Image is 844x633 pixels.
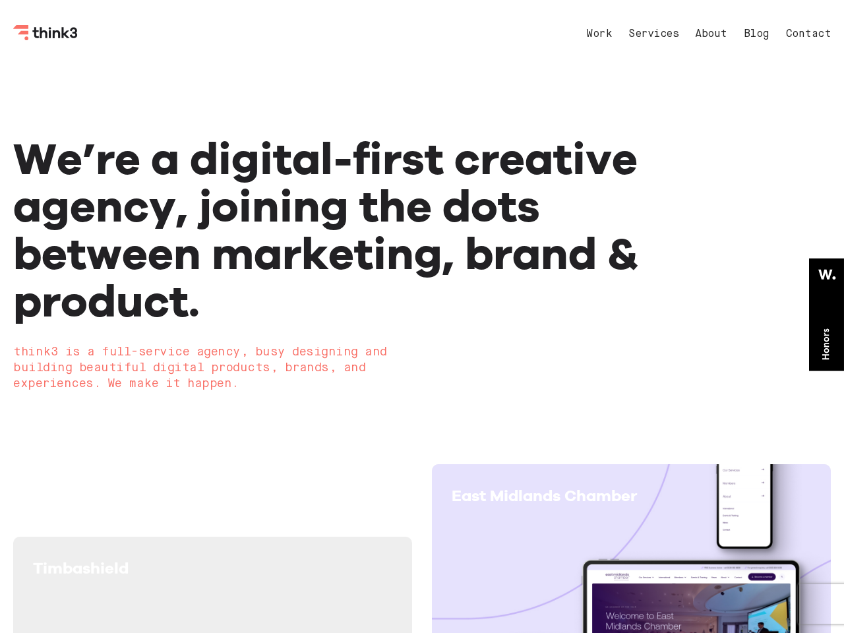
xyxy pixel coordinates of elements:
[786,29,831,40] a: Contact
[628,29,678,40] a: Services
[13,344,667,392] h2: think3 is a full-service agency, busy designing and building beautiful digital products, brands, ...
[13,30,79,43] a: Think3 Logo
[695,29,727,40] a: About
[744,29,769,40] a: Blog
[33,558,129,578] span: Timbashield
[452,486,637,505] span: East Midlands Chamber
[13,135,667,324] h1: We’re a digital-first creative agency, joining the dots between marketing, brand & product.
[586,29,612,40] a: Work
